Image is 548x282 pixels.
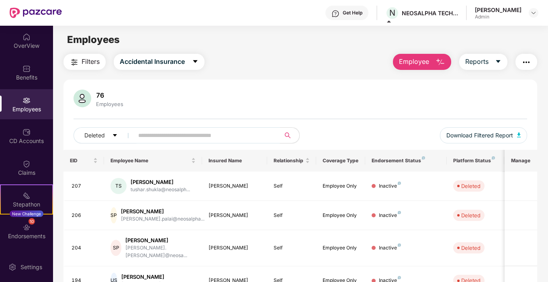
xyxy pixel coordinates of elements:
[389,8,395,18] span: N
[323,244,359,252] div: Employee Only
[125,237,195,244] div: [PERSON_NAME]
[475,6,521,14] div: [PERSON_NAME]
[121,215,204,223] div: [PERSON_NAME].palai@neosalpha...
[110,178,127,194] div: TS
[70,157,92,164] span: EID
[475,14,521,20] div: Admin
[316,150,365,172] th: Coverage Type
[8,263,16,271] img: svg+xml;base64,PHN2ZyBpZD0iU2V0dGluZy0yMHgyMCIgeG1sbnM9Imh0dHA6Ly93d3cudzMub3JnLzIwMDAvc3ZnIiB3aW...
[343,10,362,16] div: Get Help
[209,244,261,252] div: [PERSON_NAME]
[530,10,537,16] img: svg+xml;base64,PHN2ZyBpZD0iRHJvcGRvd24tMzJ4MzIiIHhtbG5zPSJodHRwOi8vd3d3LnczLm9yZy8yMDAwL3N2ZyIgd2...
[274,212,310,219] div: Self
[492,156,495,159] img: svg+xml;base64,PHN2ZyB4bWxucz0iaHR0cDovL3d3dy53My5vcmcvMjAwMC9zdmciIHdpZHRoPSI4IiBoZWlnaHQ9IjgiIH...
[436,57,445,67] img: svg+xml;base64,PHN2ZyB4bWxucz0iaHR0cDovL3d3dy53My5vcmcvMjAwMC9zdmciIHhtbG5zOnhsaW5rPSJodHRwOi8vd3...
[379,244,401,252] div: Inactive
[517,133,521,137] img: svg+xml;base64,PHN2ZyB4bWxucz0iaHR0cDovL3d3dy53My5vcmcvMjAwMC9zdmciIHhtbG5zOnhsaW5rPSJodHRwOi8vd3...
[461,211,481,219] div: Deleted
[192,58,198,65] span: caret-down
[84,131,105,140] span: Deleted
[131,186,190,194] div: tushar.shukla@neosalph...
[331,10,339,18] img: svg+xml;base64,PHN2ZyBpZD0iSGVscC0zMngzMiIgeG1sbnM9Imh0dHA6Ly93d3cudzMub3JnLzIwMDAvc3ZnIiB3aWR0aD...
[399,57,429,67] span: Employee
[94,91,125,99] div: 76
[274,157,304,164] span: Relationship
[63,150,104,172] th: EID
[280,127,300,143] button: search
[274,244,310,252] div: Self
[402,9,458,17] div: NEOSALPHA TECHNOLOGIES [GEOGRAPHIC_DATA]
[459,54,507,70] button: Reportscaret-down
[465,57,489,67] span: Reports
[280,132,295,139] span: search
[72,244,98,252] div: 204
[121,208,204,215] div: [PERSON_NAME]
[120,57,185,67] span: Accidental Insurance
[72,212,98,219] div: 206
[104,150,202,172] th: Employee Name
[209,182,261,190] div: [PERSON_NAME]
[274,182,310,190] div: Self
[398,276,401,279] img: svg+xml;base64,PHN2ZyB4bWxucz0iaHR0cDovL3d3dy53My5vcmcvMjAwMC9zdmciIHdpZHRoPSI4IiBoZWlnaHQ9IjgiIH...
[70,57,79,67] img: svg+xml;base64,PHN2ZyB4bWxucz0iaHR0cDovL3d3dy53My5vcmcvMjAwMC9zdmciIHdpZHRoPSIyNCIgaGVpZ2h0PSIyNC...
[121,273,211,281] div: [PERSON_NAME]
[202,150,268,172] th: Insured Name
[112,133,118,139] span: caret-down
[495,58,501,65] span: caret-down
[398,243,401,247] img: svg+xml;base64,PHN2ZyB4bWxucz0iaHR0cDovL3d3dy53My5vcmcvMjAwMC9zdmciIHdpZHRoPSI4IiBoZWlnaHQ9IjgiIH...
[323,212,359,219] div: Employee Only
[22,160,31,168] img: svg+xml;base64,PHN2ZyBpZD0iQ2xhaW0iIHhtbG5zPSJodHRwOi8vd3d3LnczLm9yZy8yMDAwL3N2ZyIgd2lkdGg9IjIwIi...
[131,178,190,186] div: [PERSON_NAME]
[505,150,537,172] th: Manage
[398,182,401,185] img: svg+xml;base64,PHN2ZyB4bWxucz0iaHR0cDovL3d3dy53My5vcmcvMjAwMC9zdmciIHdpZHRoPSI4IiBoZWlnaHQ9IjgiIH...
[1,200,52,208] div: Stepathon
[72,182,98,190] div: 207
[398,211,401,214] img: svg+xml;base64,PHN2ZyB4bWxucz0iaHR0cDovL3d3dy53My5vcmcvMjAwMC9zdmciIHdpZHRoPSI4IiBoZWlnaHQ9IjgiIH...
[67,34,120,45] span: Employees
[22,96,31,104] img: svg+xml;base64,PHN2ZyBpZD0iRW1wbG95ZWVzIiB4bWxucz0iaHR0cDovL3d3dy53My5vcmcvMjAwMC9zdmciIHdpZHRoPS...
[110,240,121,256] div: SP
[461,182,481,190] div: Deleted
[10,210,43,217] div: New Challenge
[110,207,117,223] div: SP
[125,244,195,260] div: [PERSON_NAME].[PERSON_NAME]@neosa...
[267,150,316,172] th: Relationship
[372,157,440,164] div: Endorsement Status
[440,127,528,143] button: Download Filtered Report
[393,54,451,70] button: Employee
[461,244,481,252] div: Deleted
[323,182,359,190] div: Employee Only
[453,157,497,164] div: Platform Status
[22,192,31,200] img: svg+xml;base64,PHN2ZyB4bWxucz0iaHR0cDovL3d3dy53My5vcmcvMjAwMC9zdmciIHdpZHRoPSIyMSIgaGVpZ2h0PSIyMC...
[22,128,31,136] img: svg+xml;base64,PHN2ZyBpZD0iQ0RfQWNjb3VudHMiIGRhdGEtbmFtZT0iQ0QgQWNjb3VudHMiIHhtbG5zPSJodHRwOi8vd3...
[379,212,401,219] div: Inactive
[29,218,35,225] div: 10
[521,57,531,67] img: svg+xml;base64,PHN2ZyB4bWxucz0iaHR0cDovL3d3dy53My5vcmcvMjAwMC9zdmciIHdpZHRoPSIyNCIgaGVpZ2h0PSIyNC...
[22,223,31,231] img: svg+xml;base64,PHN2ZyBpZD0iRW5kb3JzZW1lbnRzIiB4bWxucz0iaHR0cDovL3d3dy53My5vcmcvMjAwMC9zdmciIHdpZH...
[74,90,91,107] img: svg+xml;base64,PHN2ZyB4bWxucz0iaHR0cDovL3d3dy53My5vcmcvMjAwMC9zdmciIHhtbG5zOnhsaW5rPSJodHRwOi8vd3...
[22,65,31,73] img: svg+xml;base64,PHN2ZyBpZD0iQmVuZWZpdHMiIHhtbG5zPSJodHRwOi8vd3d3LnczLm9yZy8yMDAwL3N2ZyIgd2lkdGg9Ij...
[422,156,425,159] img: svg+xml;base64,PHN2ZyB4bWxucz0iaHR0cDovL3d3dy53My5vcmcvMjAwMC9zdmciIHdpZHRoPSI4IiBoZWlnaHQ9IjgiIH...
[18,263,45,271] div: Settings
[82,57,100,67] span: Filters
[379,182,401,190] div: Inactive
[22,33,31,41] img: svg+xml;base64,PHN2ZyBpZD0iSG9tZSIgeG1sbnM9Imh0dHA6Ly93d3cudzMub3JnLzIwMDAvc3ZnIiB3aWR0aD0iMjAiIG...
[446,131,513,140] span: Download Filtered Report
[209,212,261,219] div: [PERSON_NAME]
[74,127,137,143] button: Deletedcaret-down
[10,8,62,18] img: New Pazcare Logo
[94,101,125,107] div: Employees
[114,54,204,70] button: Accidental Insurancecaret-down
[110,157,190,164] span: Employee Name
[63,54,106,70] button: Filters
